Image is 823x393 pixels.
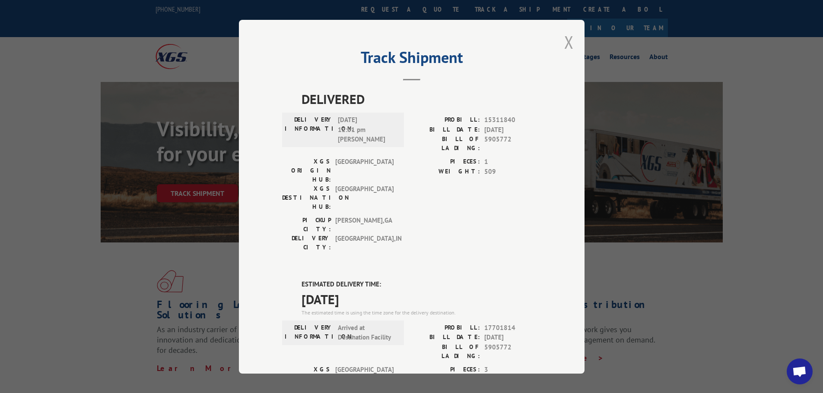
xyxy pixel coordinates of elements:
[282,216,331,234] label: PICKUP CITY:
[412,157,480,167] label: PIECES:
[484,323,541,333] span: 17701814
[302,89,541,109] span: DELIVERED
[412,115,480,125] label: PROBILL:
[285,115,334,145] label: DELIVERY INFORMATION:
[564,31,574,53] button: Close modal
[285,323,334,342] label: DELIVERY INFORMATION:
[412,365,480,374] label: PIECES:
[412,333,480,343] label: BILL DATE:
[484,125,541,135] span: [DATE]
[412,342,480,360] label: BILL OF LADING:
[335,216,394,234] span: [PERSON_NAME] , GA
[335,365,394,392] span: [GEOGRAPHIC_DATA]
[787,358,813,384] div: Open chat
[282,51,541,68] h2: Track Shipment
[282,365,331,392] label: XGS ORIGIN HUB:
[282,157,331,184] label: XGS ORIGIN HUB:
[338,323,396,342] span: Arrived at Destination Facility
[484,115,541,125] span: 15311840
[484,167,541,176] span: 509
[335,234,394,252] span: [GEOGRAPHIC_DATA] , IN
[484,365,541,374] span: 3
[484,342,541,360] span: 5905772
[484,157,541,167] span: 1
[412,167,480,176] label: WEIGHT:
[484,135,541,153] span: 5905772
[338,115,396,145] span: [DATE] 12:01 pm [PERSON_NAME]
[335,157,394,184] span: [GEOGRAPHIC_DATA]
[282,184,331,211] label: XGS DESTINATION HUB:
[412,135,480,153] label: BILL OF LADING:
[282,234,331,252] label: DELIVERY CITY:
[335,184,394,211] span: [GEOGRAPHIC_DATA]
[302,289,541,308] span: [DATE]
[302,308,541,316] div: The estimated time is using the time zone for the delivery destination.
[412,323,480,333] label: PROBILL:
[302,280,541,289] label: ESTIMATED DELIVERY TIME:
[484,333,541,343] span: [DATE]
[412,125,480,135] label: BILL DATE:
